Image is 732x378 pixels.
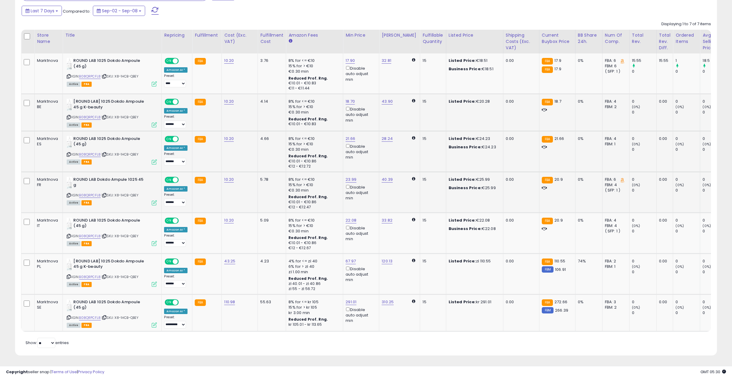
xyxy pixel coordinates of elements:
[605,69,625,74] div: ( SFP: 1 )
[178,99,188,104] span: OFF
[659,259,669,264] div: 0.00
[164,268,188,273] div: Amazon AI *
[31,8,54,14] span: Last 7 Days
[676,223,684,228] small: (0%)
[288,235,328,240] b: Reduced Prof. Rng.
[288,276,328,281] b: Reduced Prof. Rng.
[288,38,292,44] small: Amazon Fees.
[554,136,564,141] span: 21.66
[676,104,684,109] small: (0%)
[346,65,374,82] div: Disable auto adjust min
[288,153,328,159] b: Reduced Prof. Rng.
[346,136,355,142] a: 21.66
[382,177,393,183] a: 40.39
[288,76,328,81] b: Reduced Prof. Rng.
[422,177,441,182] div: 15
[260,177,281,182] div: 5.78
[605,104,625,110] div: FBM: 2
[449,217,476,223] b: Listed Price:
[578,259,598,264] div: 74%
[288,122,338,127] div: €10.01 - €10.83
[288,58,338,63] div: 8% for <= €10
[703,218,727,223] div: 0
[346,32,377,38] div: Min Price
[37,32,60,45] div: Store Name
[67,99,72,111] img: 210sMvmtiML._SL40_.jpg
[703,188,727,193] div: 0
[288,240,338,246] div: €10.01 - €10.86
[224,217,234,223] a: 10.20
[703,147,727,152] div: 0
[605,223,625,228] div: FBM: 4
[578,218,598,223] div: 0%
[632,177,656,182] div: 0
[703,264,711,269] small: (0%)
[632,147,656,152] div: 0
[605,32,627,45] div: Num of Comp.
[65,32,159,38] div: Title
[632,188,656,193] div: 0
[676,177,700,182] div: 0
[703,183,711,187] small: (0%)
[224,58,234,64] a: 10.20
[346,106,374,123] div: Disable auto adjust min
[605,259,625,264] div: FBA: 2
[288,177,338,182] div: 8% for <= €10
[81,159,92,165] span: FBA
[73,177,146,189] b: ROUND LAB Dokdo Ampule 1025 45 g
[676,259,700,264] div: 0
[661,21,711,27] div: Displaying 1 to 7 of 7 items
[703,228,727,234] div: 0
[346,265,374,283] div: Disable auto adjust min
[578,99,598,104] div: 0%
[67,259,72,271] img: 210sMvmtiML._SL40_.jpg
[288,63,338,69] div: 15% for > €10
[542,177,553,183] small: FBA
[224,98,234,104] a: 10.20
[703,69,727,74] div: 0
[382,58,391,64] a: 32.81
[288,223,338,228] div: 15% for > €10
[67,259,157,286] div: ASIN:
[422,218,441,223] div: 15
[703,110,727,115] div: 0
[79,234,101,239] a: B08QRPCFL8
[67,177,157,205] div: ASIN:
[703,269,727,275] div: 0
[554,177,563,182] span: 20.9
[67,82,81,87] span: All listings currently available for purchase on Amazon
[67,241,81,246] span: All listings currently available for purchase on Amazon
[703,177,727,182] div: 0
[164,227,188,232] div: Amazon AI *
[260,58,281,63] div: 3.76
[288,218,338,223] div: 8% for <= €10
[632,32,654,45] div: Total Rev.
[288,164,338,169] div: €12 - €12.72
[382,258,392,264] a: 120.13
[102,193,139,198] span: | SKU: X8-1HCB-QBEY
[195,58,206,65] small: FBA
[676,110,700,115] div: 0
[67,159,81,165] span: All listings currently available for purchase on Amazon
[288,182,338,188] div: 15% for > €10
[288,159,338,164] div: €10.01 - €10.86
[555,267,566,272] span: 106.91
[542,136,553,143] small: FBA
[260,136,281,141] div: 4.66
[288,246,338,251] div: €12 - €12.67
[288,69,338,74] div: €0.30 min
[605,63,625,69] div: FBM: 6
[288,147,338,152] div: €0.30 min
[346,299,356,305] a: 291.01
[449,98,476,104] b: Listed Price:
[632,228,656,234] div: 0
[632,110,656,115] div: 0
[605,218,625,223] div: FBA: 4
[382,32,417,38] div: [PERSON_NAME]
[422,259,441,264] div: 15
[260,32,283,45] div: Fulfillment Cost
[288,99,338,104] div: 8% for <= €10
[605,136,625,141] div: FBA: 4
[449,177,476,182] b: Listed Price:
[102,234,139,238] span: | SKU: X8-1HCB-QBEY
